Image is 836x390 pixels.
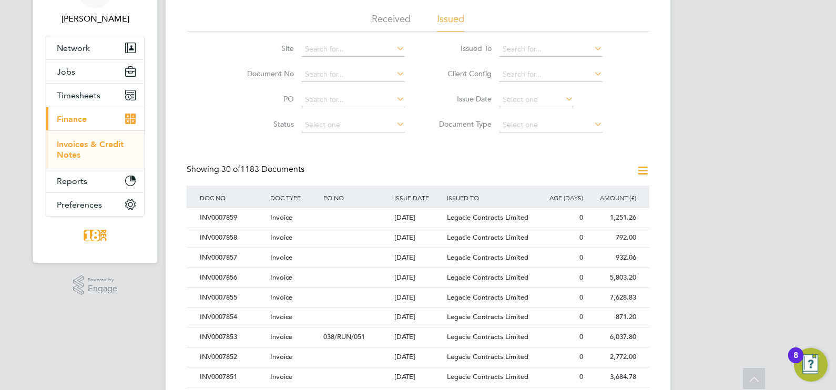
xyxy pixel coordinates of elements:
label: Client Config [431,69,492,78]
div: INV0007851 [197,367,268,387]
input: Select one [499,93,574,107]
span: Legacie Contracts Limited [447,312,528,321]
a: Powered byEngage [73,275,118,295]
span: 0 [579,352,583,361]
span: Preferences [57,200,102,210]
div: 7,628.83 [586,288,639,307]
span: Jobs [57,67,75,77]
div: [DATE] [392,288,445,307]
span: Powered by [88,275,117,284]
span: Chloe Crayden [46,13,145,25]
span: Network [57,43,90,53]
div: INV0007855 [197,288,268,307]
img: 18rec-logo-retina.png [81,227,109,244]
span: Legacie Contracts Limited [447,352,528,361]
span: Invoice [270,233,292,242]
input: Search for... [301,67,405,82]
button: Open Resource Center, 8 new notifications [794,348,828,382]
div: [DATE] [392,268,445,288]
input: Select one [301,118,405,132]
div: Showing [187,164,307,175]
span: 0 [579,372,583,381]
span: 0 [579,213,583,222]
button: Finance [46,107,144,130]
div: [DATE] [392,327,445,347]
div: DOC NO [197,186,268,210]
span: Legacie Contracts Limited [447,293,528,302]
label: Document No [233,69,294,78]
div: 1,251.26 [586,208,639,228]
input: Select one [499,118,603,132]
div: PO NO [321,186,391,210]
span: 0 [579,312,583,321]
button: Network [46,36,144,59]
input: Search for... [499,42,603,57]
div: 932.06 [586,248,639,268]
span: Legacie Contracts Limited [447,233,528,242]
span: Invoice [270,372,292,381]
span: Invoice [270,293,292,302]
div: [DATE] [392,248,445,268]
span: Timesheets [57,90,100,100]
div: INV0007854 [197,307,268,327]
span: Invoice [270,312,292,321]
div: 871.20 [586,307,639,327]
div: ISSUE DATE [392,186,445,210]
div: [DATE] [392,307,445,327]
li: Issued [437,13,464,32]
a: Invoices & Credit Notes [57,139,124,160]
div: 792.00 [586,228,639,248]
div: INV0007858 [197,228,268,248]
span: Engage [88,284,117,293]
div: ISSUED TO [444,186,533,210]
div: [DATE] [392,228,445,248]
span: Invoice [270,213,292,222]
div: INV0007859 [197,208,268,228]
label: Document Type [431,119,492,129]
label: PO [233,94,294,104]
div: 5,803.20 [586,268,639,288]
span: 0 [579,233,583,242]
span: Legacie Contracts Limited [447,273,528,282]
label: Status [233,119,294,129]
button: Timesheets [46,84,144,107]
div: [DATE] [392,367,445,387]
a: Go to home page [46,227,145,244]
div: INV0007852 [197,347,268,367]
span: 30 of [221,164,240,175]
span: Invoice [270,253,292,262]
span: 1183 Documents [221,164,304,175]
span: 0 [579,253,583,262]
span: 038/RUN/051 [323,332,365,341]
span: Invoice [270,332,292,341]
label: Issue Date [431,94,492,104]
button: Jobs [46,60,144,83]
span: Finance [57,114,87,124]
span: 0 [579,273,583,282]
div: INV0007856 [197,268,268,288]
input: Search for... [301,42,405,57]
span: Legacie Contracts Limited [447,253,528,262]
label: Site [233,44,294,53]
li: Received [372,13,411,32]
div: Finance [46,130,144,169]
div: 6,037.80 [586,327,639,347]
span: 0 [579,332,583,341]
span: Legacie Contracts Limited [447,372,528,381]
div: 2,772.00 [586,347,639,367]
div: AMOUNT (£) [586,186,639,210]
div: [DATE] [392,208,445,228]
label: Issued To [431,44,492,53]
button: Reports [46,169,144,192]
span: Invoice [270,273,292,282]
span: 0 [579,293,583,302]
div: INV0007853 [197,327,268,347]
div: [DATE] [392,347,445,367]
span: Legacie Contracts Limited [447,332,528,341]
div: 8 [793,355,798,369]
input: Search for... [301,93,405,107]
div: DOC TYPE [268,186,321,210]
span: Invoice [270,352,292,361]
input: Search for... [499,67,603,82]
span: Reports [57,176,87,186]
